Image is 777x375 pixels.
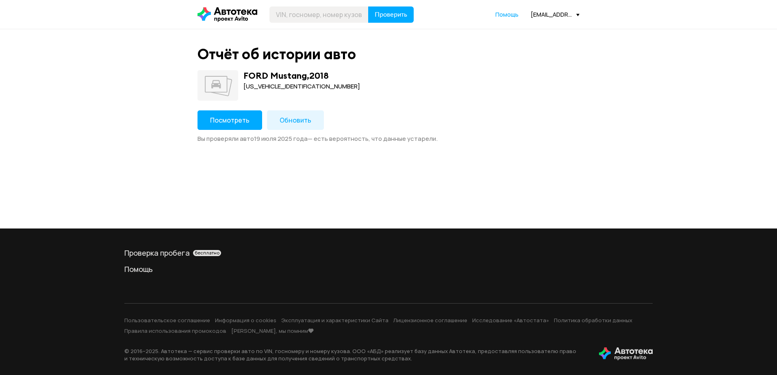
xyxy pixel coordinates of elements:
span: Обновить [280,116,311,125]
span: Посмотреть [210,116,250,125]
a: Политика обработки данных [554,317,632,324]
div: Вы проверяли авто 19 июля 2025 года — есть вероятность, что данные устарели. [198,135,579,143]
a: Помощь [124,264,653,274]
div: FORD Mustang , 2018 [243,70,329,81]
img: tWS6KzJlK1XUpy65r7uaHVIs4JI6Dha8Nraz9T2hA03BhoCc4MtbvZCxBLwJIh+mQSIAkLBJpqMoKVdP8sONaFJLCz6I0+pu7... [599,347,653,360]
a: Пользовательское соглашение [124,317,210,324]
div: [US_VEHICLE_IDENTIFICATION_NUMBER] [243,82,360,91]
button: Обновить [267,110,324,130]
span: бесплатно [195,250,219,256]
span: Помощь [495,11,519,18]
input: VIN, госномер, номер кузова [269,6,369,23]
div: Проверка пробега [124,248,653,258]
p: © 2016– 2025 . Автотека — сервис проверки авто по VIN, госномеру и номеру кузова. ООО «АБД» реали... [124,347,586,362]
a: Проверка пробегабесплатно [124,248,653,258]
a: Эксплуатация и характеристики Сайта [281,317,388,324]
div: [EMAIL_ADDRESS][DOMAIN_NAME] [531,11,579,18]
a: Помощь [495,11,519,19]
a: Лицензионное соглашение [393,317,467,324]
button: Проверить [368,6,414,23]
button: Посмотреть [198,110,262,130]
a: Исследование «Автостата» [472,317,549,324]
a: [PERSON_NAME], мы помним [231,327,314,334]
a: Правила использования промокодов [124,327,226,334]
span: Проверить [375,11,407,18]
div: Отчёт об истории авто [198,45,356,63]
a: Информация о cookies [215,317,276,324]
